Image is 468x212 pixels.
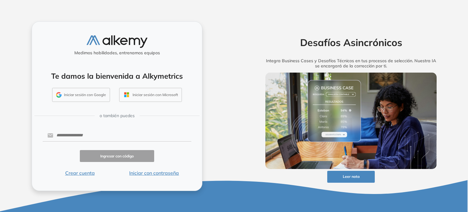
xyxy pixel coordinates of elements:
[87,35,147,48] img: logo-alkemy
[34,50,200,56] h5: Medimos habilidades, entrenamos equipos
[359,142,468,212] div: Widget de chat
[265,73,437,169] img: img-more-info
[119,88,182,102] button: Iniciar sesión con Microsoft
[40,72,194,81] h4: Te damos la bienvenida a Alkymetrics
[80,150,154,162] button: Ingresar con código
[256,58,446,69] h5: Integra Business Cases y Desafíos Técnicos en tus procesos de selección. Nuestra IA se encargará ...
[256,37,446,48] h2: Desafíos Asincrónicos
[123,91,130,98] img: OUTLOOK_ICON
[100,113,135,119] span: o también puedes
[359,142,468,212] iframe: Chat Widget
[327,171,375,183] button: Leer nota
[43,169,117,177] button: Crear cuenta
[56,92,62,98] img: GMAIL_ICON
[52,88,110,102] button: Iniciar sesión con Google
[117,169,191,177] button: Iniciar con contraseña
